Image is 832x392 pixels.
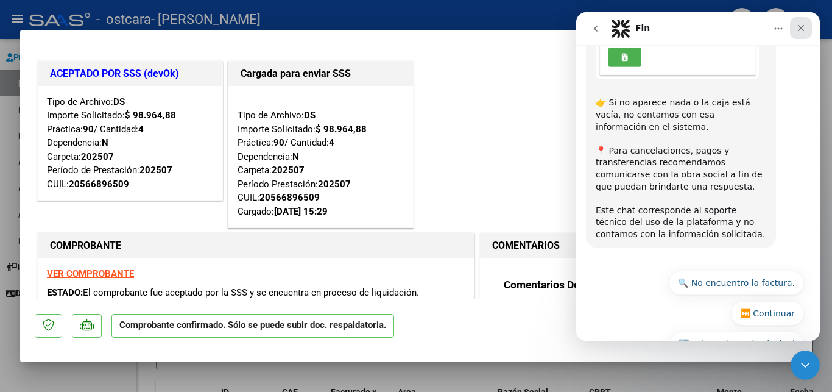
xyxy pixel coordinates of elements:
strong: [DATE] 15:29 [274,206,328,217]
strong: Comentarios De la Obra Social: [504,279,650,291]
div: 20566896509 [69,177,129,191]
div: Tipo de Archivo: Importe Solicitado: Práctica: / Cantidad: Dependencia: Carpeta: Período de Prest... [47,95,213,191]
strong: DS [304,110,316,121]
strong: 202507 [81,151,114,162]
strong: 202507 [272,165,305,176]
iframe: Intercom live chat [576,12,820,341]
div: 20566896509 [259,191,320,205]
strong: N [292,151,299,162]
strong: 202507 [139,165,172,176]
iframe: Intercom live chat [791,351,820,380]
strong: $ 98.964,88 [316,124,367,135]
span: El comprobante fue aceptado por la SSS y se encuentra en proceso de liquidación. [83,287,419,298]
span: ESTADO: [47,287,83,298]
strong: DS [113,96,125,107]
h1: Cargada para enviar SSS [241,66,401,81]
strong: 4 [329,137,334,148]
strong: $ 98.964,88 [125,110,176,121]
div: Tipo de Archivo: Importe Solicitado: Práctica: / Cantidad: Dependencia: Carpeta: Período Prestaci... [238,95,404,219]
div: COMENTARIOS [480,258,794,384]
strong: 202507 [318,179,351,190]
h1: ACEPTADO POR SSS (devOk) [50,66,210,81]
strong: 90 [273,137,284,148]
strong: COMPROBANTE [50,240,121,251]
h1: COMENTARIOS [492,238,560,253]
button: 🔙 Volver al menú principal [93,319,228,344]
a: VER COMPROBANTE [47,268,134,279]
strong: 4 [138,124,144,135]
p: Comprobante confirmado. Sólo se puede subir doc. respaldatoria. [111,314,394,338]
strong: N [102,137,108,148]
strong: 90 [83,124,94,135]
mat-expansion-panel-header: COMENTARIOS [480,233,794,258]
